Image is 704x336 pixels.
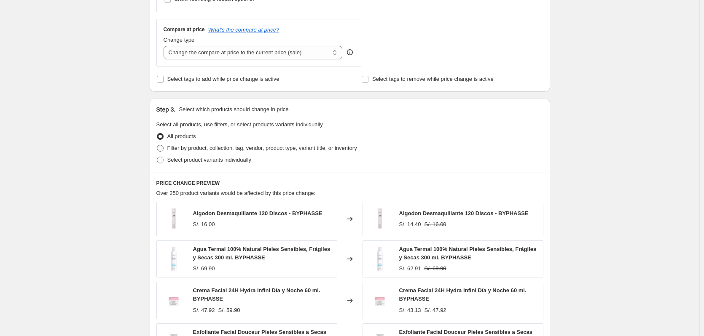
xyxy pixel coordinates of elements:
div: S/. 62.91 [399,264,421,273]
div: S/. 69.90 [193,264,215,273]
span: Select tags to add while price change is active [167,76,279,82]
span: Select tags to remove while price change is active [372,76,494,82]
h3: Compare at price [164,26,205,33]
p: Select which products should change in price [179,105,288,114]
button: What's the compare at price? [208,27,279,33]
span: Crema Facial 24H Hydra Infini Día y Noche 60 ml. BYPHASSE [399,287,527,302]
span: Select all products, use filters, or select products variants individually [156,121,323,128]
span: Algodon Desmaquillante 120 Discos - BYPHASSE [399,210,529,216]
strike: S/. 69.90 [425,264,446,273]
strike: S/. 47.92 [425,306,446,315]
img: FTH_80x.png [367,246,392,272]
img: 120DISCOSALGODONDESMAQUILLANTES_BYPHASSE_SKU94011_IMAG1_80x.jpg [161,206,186,232]
div: S/. 16.00 [193,220,215,229]
div: S/. 43.13 [399,306,421,315]
span: Filter by product, collection, tag, vendor, product type, variant title, or inventory [167,145,357,151]
span: Agua Termal 100% Natural Pieles Sensibles, Frágiles y Secas 300 ml. BYPHASSE [399,246,537,261]
span: Algodon Desmaquillante 120 Discos - BYPHASSE [193,210,322,216]
span: Crema Facial 24H Hydra Infini Día y Noche 60 ml. BYPHASSE [193,287,320,302]
img: CREMA24HHYDRAINFINICREMADIANOCHE60ML_BYPHASSE_SKU96039_IMAG2_80x.jpg [367,288,392,313]
img: FTH_80x.png [161,246,186,272]
h2: Step 3. [156,105,176,114]
span: Agua Termal 100% Natural Pieles Sensibles, Frágiles y Secas 300 ml. BYPHASSE [193,246,331,261]
img: CREMA24HHYDRAINFINICREMADIANOCHE60ML_BYPHASSE_SKU96039_IMAG2_80x.jpg [161,288,186,313]
div: S/. 14.40 [399,220,421,229]
div: help [346,48,354,56]
span: All products [167,133,196,139]
h6: PRICE CHANGE PREVIEW [156,180,543,187]
div: S/. 47.92 [193,306,215,315]
strike: S/. 59.90 [218,306,240,315]
span: Over 250 product variants would be affected by this price change: [156,190,316,196]
span: Select product variants individually [167,157,251,163]
img: 120DISCOSALGODONDESMAQUILLANTES_BYPHASSE_SKU94011_IMAG1_80x.jpg [367,206,392,232]
strike: S/. 16.00 [425,220,446,229]
span: Change type [164,37,195,43]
